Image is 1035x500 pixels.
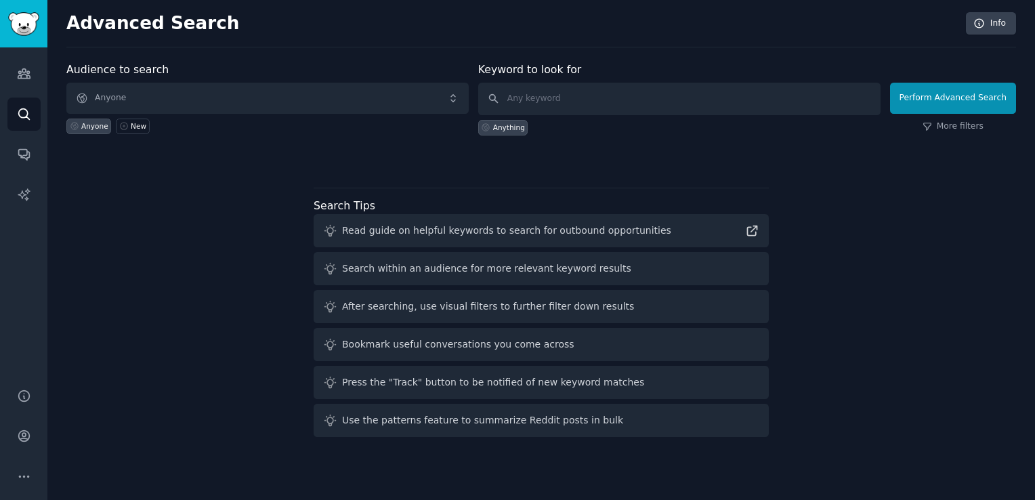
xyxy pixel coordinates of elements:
[478,63,582,76] label: Keyword to look for
[342,262,631,276] div: Search within an audience for more relevant keyword results
[131,121,146,131] div: New
[890,83,1016,114] button: Perform Advanced Search
[66,83,469,114] button: Anyone
[8,12,39,36] img: GummySearch logo
[66,63,169,76] label: Audience to search
[923,121,984,133] a: More filters
[342,224,671,238] div: Read guide on helpful keywords to search for outbound opportunities
[342,413,623,428] div: Use the patterns feature to summarize Reddit posts in bulk
[342,337,574,352] div: Bookmark useful conversations you come across
[314,199,375,212] label: Search Tips
[966,12,1016,35] a: Info
[116,119,149,134] a: New
[478,83,881,115] input: Any keyword
[342,375,644,390] div: Press the "Track" button to be notified of new keyword matches
[81,121,108,131] div: Anyone
[66,13,958,35] h2: Advanced Search
[493,123,525,132] div: Anything
[342,299,634,314] div: After searching, use visual filters to further filter down results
